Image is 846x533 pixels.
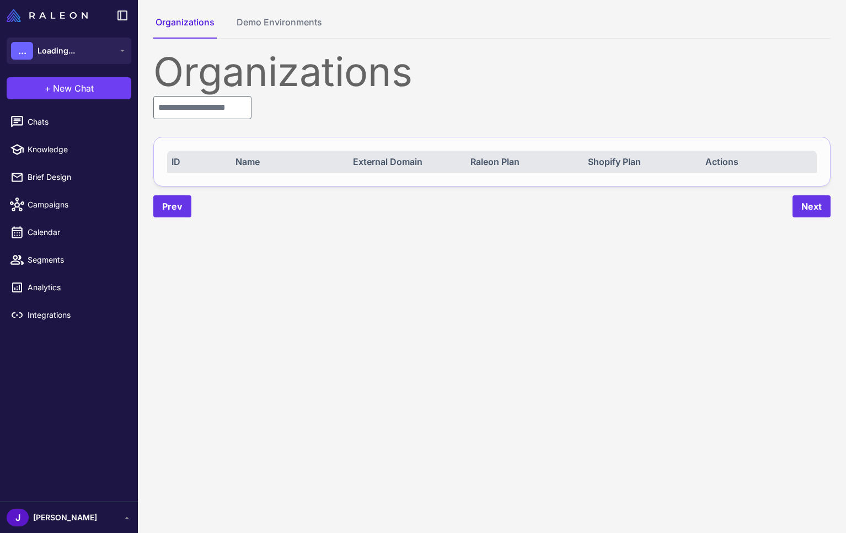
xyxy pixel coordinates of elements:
[28,226,125,238] span: Calendar
[793,195,831,217] button: Next
[7,9,88,22] img: Raleon Logo
[7,509,29,526] div: J
[53,82,94,95] span: New Chat
[28,116,125,128] span: Chats
[4,303,133,327] a: Integrations
[28,199,125,211] span: Campaigns
[28,309,125,321] span: Integrations
[705,155,812,168] div: Actions
[38,45,75,57] span: Loading...
[28,254,125,266] span: Segments
[28,143,125,156] span: Knowledge
[172,155,225,168] div: ID
[7,77,131,99] button: +New Chat
[153,195,191,217] button: Prev
[4,166,133,189] a: Brief Design
[4,193,133,216] a: Campaigns
[235,155,342,168] div: Name
[4,110,133,134] a: Chats
[470,155,577,168] div: Raleon Plan
[234,15,324,39] button: Demo Environments
[28,171,125,183] span: Brief Design
[4,138,133,161] a: Knowledge
[353,155,460,168] div: External Domain
[7,38,131,64] button: ...Loading...
[11,42,33,60] div: ...
[33,511,97,524] span: [PERSON_NAME]
[7,9,92,22] a: Raleon Logo
[588,155,695,168] div: Shopify Plan
[153,52,831,92] div: Organizations
[4,276,133,299] a: Analytics
[28,281,125,294] span: Analytics
[4,248,133,271] a: Segments
[4,221,133,244] a: Calendar
[45,82,51,95] span: +
[153,15,217,39] button: Organizations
